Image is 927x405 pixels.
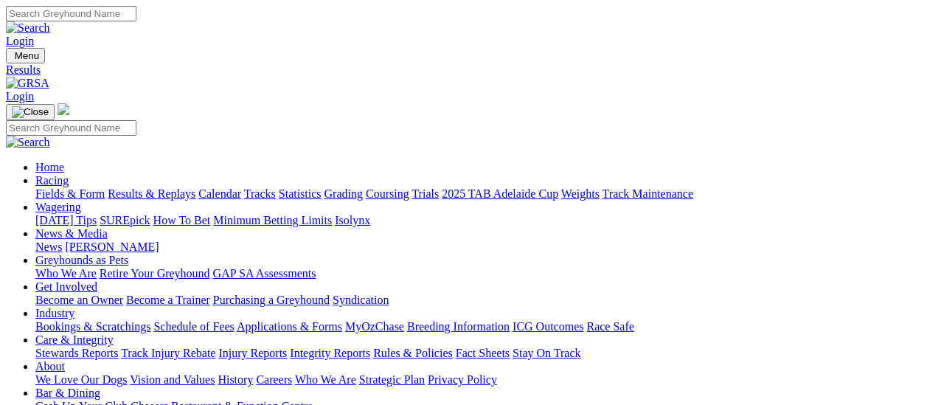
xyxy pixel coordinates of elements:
[35,347,118,359] a: Stewards Reports
[513,320,583,333] a: ICG Outcomes
[218,347,287,359] a: Injury Reports
[237,320,342,333] a: Applications & Forms
[108,187,195,200] a: Results & Replays
[153,214,211,226] a: How To Bet
[35,201,81,213] a: Wagering
[218,373,253,386] a: History
[65,240,159,253] a: [PERSON_NAME]
[35,267,97,280] a: Who We Are
[35,307,74,319] a: Industry
[35,214,921,227] div: Wagering
[213,294,330,306] a: Purchasing a Greyhound
[58,103,69,115] img: logo-grsa-white.png
[6,21,50,35] img: Search
[35,174,69,187] a: Racing
[198,187,241,200] a: Calendar
[6,77,49,90] img: GRSA
[373,347,453,359] a: Rules & Policies
[456,347,510,359] a: Fact Sheets
[35,187,105,200] a: Fields & Form
[6,48,45,63] button: Toggle navigation
[35,187,921,201] div: Racing
[561,187,600,200] a: Weights
[6,136,50,149] img: Search
[324,187,363,200] a: Grading
[213,214,332,226] a: Minimum Betting Limits
[35,254,128,266] a: Greyhounds as Pets
[35,360,65,373] a: About
[345,320,404,333] a: MyOzChase
[35,373,921,387] div: About
[35,280,97,293] a: Get Involved
[244,187,276,200] a: Tracks
[100,267,210,280] a: Retire Your Greyhound
[12,106,49,118] img: Close
[359,373,425,386] a: Strategic Plan
[333,294,389,306] a: Syndication
[35,320,150,333] a: Bookings & Scratchings
[213,267,316,280] a: GAP SA Assessments
[35,267,921,280] div: Greyhounds as Pets
[100,214,150,226] a: SUREpick
[35,387,100,399] a: Bar & Dining
[586,320,633,333] a: Race Safe
[35,294,123,306] a: Become an Owner
[6,90,34,103] a: Login
[279,187,322,200] a: Statistics
[35,333,114,346] a: Care & Integrity
[35,320,921,333] div: Industry
[35,214,97,226] a: [DATE] Tips
[335,214,370,226] a: Isolynx
[126,294,210,306] a: Become a Trainer
[407,320,510,333] a: Breeding Information
[35,240,921,254] div: News & Media
[295,373,356,386] a: Who We Are
[290,347,370,359] a: Integrity Reports
[366,187,409,200] a: Coursing
[153,320,234,333] a: Schedule of Fees
[121,347,215,359] a: Track Injury Rebate
[6,6,136,21] input: Search
[130,373,215,386] a: Vision and Values
[6,104,55,120] button: Toggle navigation
[412,187,439,200] a: Trials
[15,50,39,61] span: Menu
[35,294,921,307] div: Get Involved
[6,63,921,77] a: Results
[513,347,580,359] a: Stay On Track
[442,187,558,200] a: 2025 TAB Adelaide Cup
[428,373,497,386] a: Privacy Policy
[35,347,921,360] div: Care & Integrity
[603,187,693,200] a: Track Maintenance
[35,161,64,173] a: Home
[35,227,108,240] a: News & Media
[35,240,62,253] a: News
[6,120,136,136] input: Search
[35,373,127,386] a: We Love Our Dogs
[256,373,292,386] a: Careers
[6,35,34,47] a: Login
